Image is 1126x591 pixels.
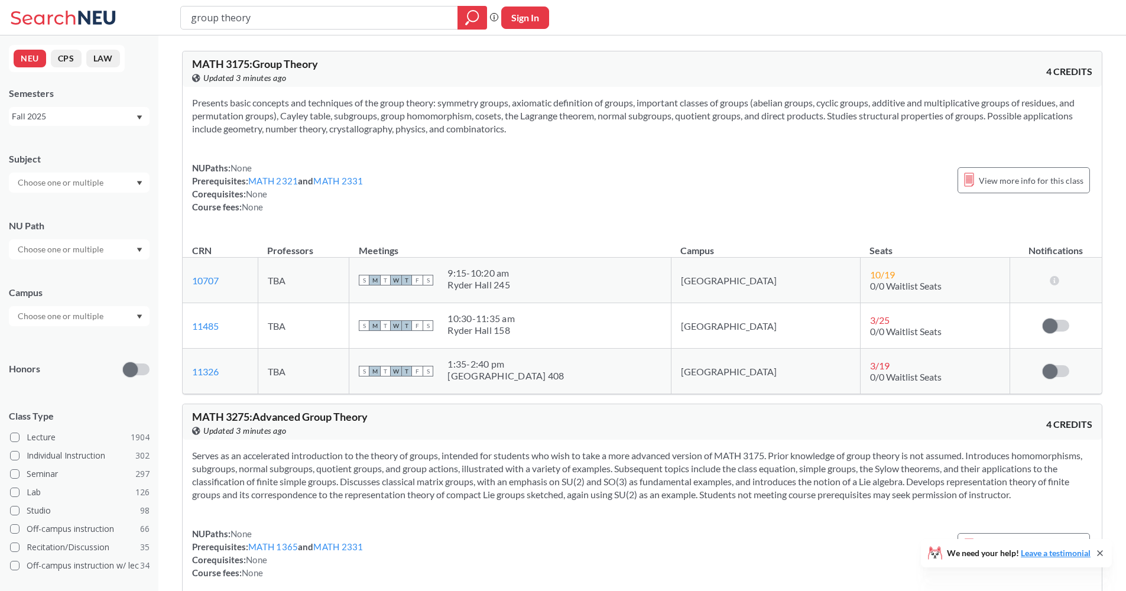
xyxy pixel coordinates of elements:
[870,280,942,291] span: 0/0 Waitlist Seats
[242,202,263,212] span: None
[860,232,1010,258] th: Seats
[246,554,267,565] span: None
[137,181,142,186] svg: Dropdown arrow
[140,559,150,572] span: 34
[10,430,150,445] label: Lecture
[391,320,401,331] span: W
[412,366,423,376] span: F
[131,431,150,444] span: 1904
[51,50,82,67] button: CPS
[401,320,412,331] span: T
[447,313,515,324] div: 10:30 - 11:35 am
[9,306,150,326] div: Dropdown arrow
[86,50,120,67] button: LAW
[447,279,510,291] div: Ryder Hall 245
[1046,418,1092,431] span: 4 CREDITS
[979,173,1083,188] span: View more info for this class
[135,449,150,462] span: 302
[203,72,287,85] span: Updated 3 minutes ago
[870,371,942,382] span: 0/0 Waitlist Seats
[313,541,363,552] a: MATH 2331
[203,424,287,437] span: Updated 3 minutes ago
[10,540,150,555] label: Recitation/Discussion
[380,275,391,285] span: T
[14,50,46,67] button: NEU
[870,326,942,337] span: 0/0 Waitlist Seats
[313,176,363,186] a: MATH 2331
[401,275,412,285] span: T
[242,567,263,578] span: None
[192,449,1092,501] section: Serves as an accelerated introduction to the theory of groups, intended for students who wish to ...
[870,360,890,371] span: 3 / 19
[423,275,433,285] span: S
[380,320,391,331] span: T
[12,176,111,190] input: Choose one or multiple
[258,349,349,394] td: TBA
[10,485,150,500] label: Lab
[192,410,368,423] span: MATH 3275 : Advanced Group Theory
[135,486,150,499] span: 126
[192,275,219,286] a: 10707
[192,366,219,377] a: 11326
[349,232,671,258] th: Meetings
[258,303,349,349] td: TBA
[423,366,433,376] span: S
[9,239,150,259] div: Dropdown arrow
[1021,548,1091,558] a: Leave a testimonial
[447,358,564,370] div: 1:35 - 2:40 pm
[359,366,369,376] span: S
[9,87,150,100] div: Semesters
[12,110,135,123] div: Fall 2025
[258,258,349,303] td: TBA
[9,152,150,165] div: Subject
[401,366,412,376] span: T
[447,324,515,336] div: Ryder Hall 158
[192,96,1092,135] section: Presents basic concepts and techniques of the group theory: symmetry groups, axiomatic definition...
[192,161,364,213] div: NUPaths: Prerequisites: and Corequisites: Course fees:
[457,6,487,30] div: magnifying glass
[137,248,142,252] svg: Dropdown arrow
[140,504,150,517] span: 98
[369,320,380,331] span: M
[369,366,380,376] span: M
[9,173,150,193] div: Dropdown arrow
[359,320,369,331] span: S
[671,258,860,303] td: [GEOGRAPHIC_DATA]
[10,521,150,537] label: Off-campus instruction
[192,527,364,579] div: NUPaths: Prerequisites: and Corequisites: Course fees:
[671,232,860,258] th: Campus
[9,286,150,299] div: Campus
[137,314,142,319] svg: Dropdown arrow
[447,370,564,382] div: [GEOGRAPHIC_DATA] 408
[192,244,212,257] div: CRN
[359,275,369,285] span: S
[671,349,860,394] td: [GEOGRAPHIC_DATA]
[10,466,150,482] label: Seminar
[412,275,423,285] span: F
[10,448,150,463] label: Individual Instruction
[870,269,895,280] span: 10 / 19
[9,410,150,423] span: Class Type
[140,541,150,554] span: 35
[947,549,1091,557] span: We need your help!
[465,9,479,26] svg: magnifying glass
[192,57,318,70] span: MATH 3175 : Group Theory
[1046,65,1092,78] span: 4 CREDITS
[423,320,433,331] span: S
[9,107,150,126] div: Fall 2025Dropdown arrow
[135,467,150,480] span: 297
[246,189,267,199] span: None
[870,314,890,326] span: 3 / 25
[369,275,380,285] span: M
[380,366,391,376] span: T
[671,303,860,349] td: [GEOGRAPHIC_DATA]
[231,163,252,173] span: None
[10,503,150,518] label: Studio
[190,8,449,28] input: Class, professor, course number, "phrase"
[231,528,252,539] span: None
[10,558,150,573] label: Off-campus instruction w/ lec
[9,219,150,232] div: NU Path
[447,267,510,279] div: 9:15 - 10:20 am
[192,320,219,332] a: 11485
[258,232,349,258] th: Professors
